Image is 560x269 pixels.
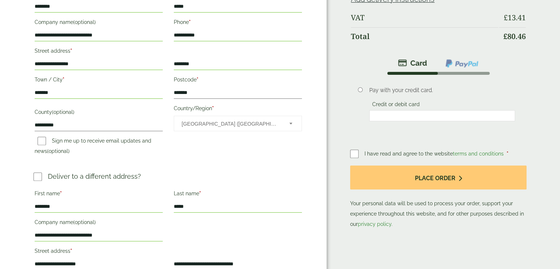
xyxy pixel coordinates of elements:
span: £ [504,13,508,22]
p: Pay with your credit card. [369,86,515,94]
span: (optional) [73,219,96,225]
button: Place order [350,165,526,189]
p: Deliver to a different address? [48,171,141,181]
span: (optional) [73,19,96,25]
label: Street address [35,246,163,258]
abbr: required [70,248,72,254]
label: Sign me up to receive email updates and news [35,138,151,156]
label: First name [35,188,163,201]
img: ppcp-gateway.png [445,59,479,68]
span: (optional) [47,148,70,154]
th: VAT [351,9,498,27]
span: I have read and agree to the website [364,151,505,157]
input: Sign me up to receive email updates and news(optional) [38,137,46,145]
span: Country/Region [174,116,302,131]
a: privacy policy [358,221,391,227]
label: Company name [35,17,163,29]
label: Credit or debit card [369,101,423,109]
abbr: required [197,77,198,83]
p: Your personal data will be used to process your order, support your experience throughout this we... [350,165,526,229]
span: £ [503,31,507,41]
abbr: required [63,77,64,83]
label: Country/Region [174,103,302,116]
abbr: required [189,19,191,25]
a: terms and conditions [453,151,504,157]
th: Total [351,27,498,45]
label: Postcode [174,74,302,87]
label: Town / City [35,74,163,87]
img: stripe.png [398,59,427,67]
abbr: required [60,191,62,196]
label: Street address [35,46,163,58]
iframe: Secure card payment input frame [371,112,513,119]
span: United Kingdom (UK) [182,116,279,132]
span: (optional) [52,109,74,115]
label: Company name [35,217,163,230]
abbr: required [199,191,201,196]
abbr: required [70,48,72,54]
label: Phone [174,17,302,29]
label: County [35,107,163,119]
abbr: required [212,105,214,111]
abbr: required [507,151,508,157]
bdi: 13.41 [504,13,526,22]
bdi: 80.46 [503,31,526,41]
label: Last name [174,188,302,201]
